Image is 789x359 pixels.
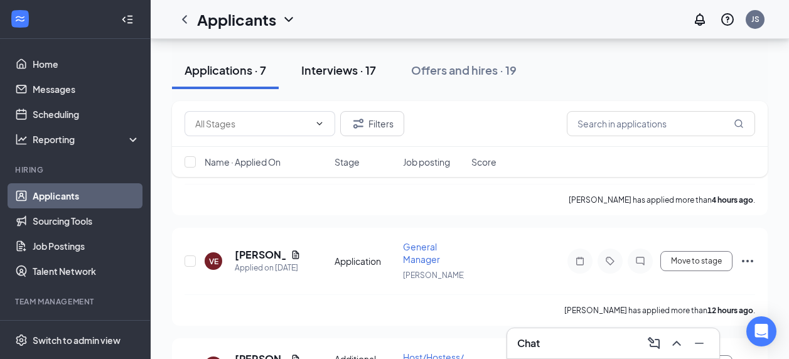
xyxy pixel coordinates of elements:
[712,195,753,205] b: 4 hours ago
[291,250,301,260] svg: Document
[15,334,28,346] svg: Settings
[403,271,466,280] span: [PERSON_NAME]
[281,12,296,27] svg: ChevronDown
[517,336,540,350] h3: Chat
[647,336,662,351] svg: ComposeMessage
[33,133,141,146] div: Reporting
[235,248,286,262] h5: [PERSON_NAME]
[33,183,140,208] a: Applicants
[411,62,517,78] div: Offers and hires · 19
[669,336,684,351] svg: ChevronUp
[33,315,140,340] a: OnboardingCrown
[572,256,588,266] svg: Note
[692,336,707,351] svg: Minimize
[569,195,755,205] p: [PERSON_NAME] has applied more than .
[33,334,121,346] div: Switch to admin view
[689,333,709,353] button: Minimize
[209,256,218,267] div: VE
[707,306,753,315] b: 12 hours ago
[177,12,192,27] svg: ChevronLeft
[195,117,309,131] input: All Stages
[667,333,687,353] button: ChevronUp
[33,102,140,127] a: Scheduling
[197,9,276,30] h1: Applicants
[403,241,440,265] span: General Manager
[33,233,140,259] a: Job Postings
[564,305,755,316] p: [PERSON_NAME] has applied more than .
[15,296,137,307] div: Team Management
[660,251,733,271] button: Move to stage
[751,14,759,24] div: JS
[301,62,376,78] div: Interviews · 17
[720,12,735,27] svg: QuestionInfo
[121,13,134,26] svg: Collapse
[740,254,755,269] svg: Ellipses
[15,164,137,175] div: Hiring
[335,156,360,168] span: Stage
[403,156,450,168] span: Job posting
[692,12,707,27] svg: Notifications
[33,77,140,102] a: Messages
[603,256,618,266] svg: Tag
[314,119,325,129] svg: ChevronDown
[567,111,755,136] input: Search in applications
[335,255,395,267] div: Application
[185,62,266,78] div: Applications · 7
[235,262,301,274] div: Applied on [DATE]
[734,119,744,129] svg: MagnifyingGlass
[33,208,140,233] a: Sourcing Tools
[746,316,776,346] div: Open Intercom Messenger
[644,333,664,353] button: ComposeMessage
[340,111,404,136] button: Filter Filters
[205,156,281,168] span: Name · Applied On
[14,13,26,25] svg: WorkstreamLogo
[15,133,28,146] svg: Analysis
[471,156,496,168] span: Score
[633,256,648,266] svg: ChatInactive
[351,116,366,131] svg: Filter
[33,51,140,77] a: Home
[33,259,140,284] a: Talent Network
